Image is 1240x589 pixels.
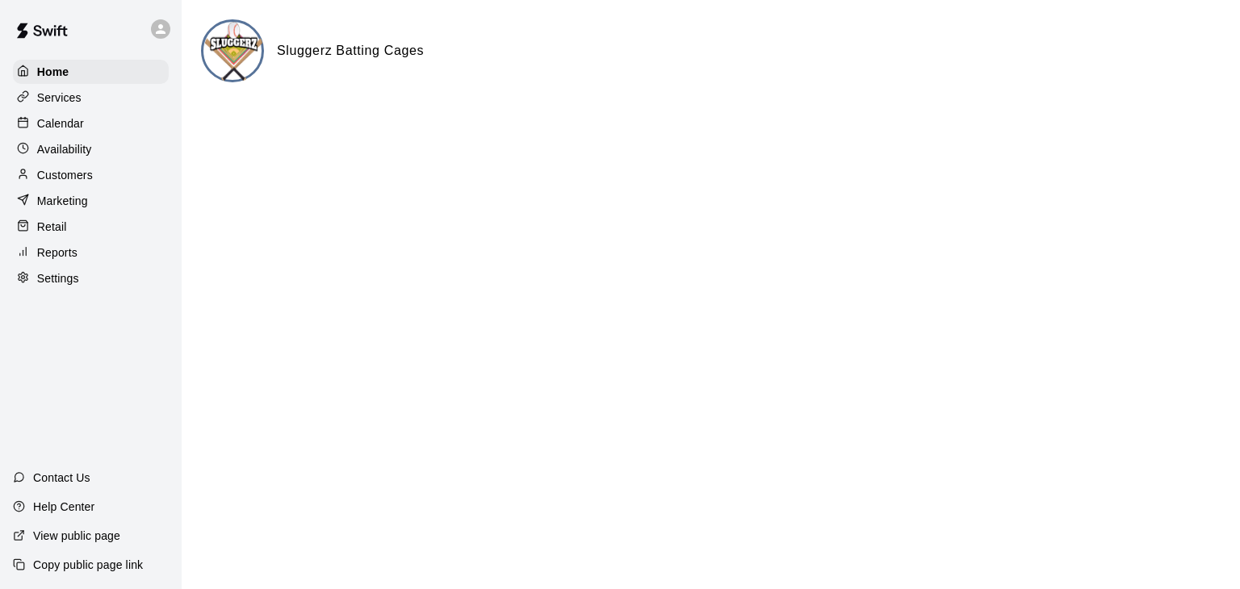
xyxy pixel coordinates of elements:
p: Home [37,64,69,80]
p: Copy public page link [33,557,143,573]
p: Availability [37,141,92,157]
a: Settings [13,266,169,290]
p: Settings [37,270,79,286]
p: Services [37,90,82,106]
p: View public page [33,528,120,544]
a: Availability [13,137,169,161]
p: Customers [37,167,93,183]
a: Retail [13,215,169,239]
p: Reports [37,244,77,261]
a: Marketing [13,189,169,213]
a: Calendar [13,111,169,136]
a: Customers [13,163,169,187]
p: Calendar [37,115,84,132]
a: Home [13,60,169,84]
p: Marketing [37,193,88,209]
a: Services [13,86,169,110]
p: Retail [37,219,67,235]
img: Sluggerz Batting Cages logo [203,22,264,82]
h6: Sluggerz Batting Cages [277,40,424,61]
p: Help Center [33,499,94,515]
p: Contact Us [33,470,90,486]
a: Reports [13,240,169,265]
